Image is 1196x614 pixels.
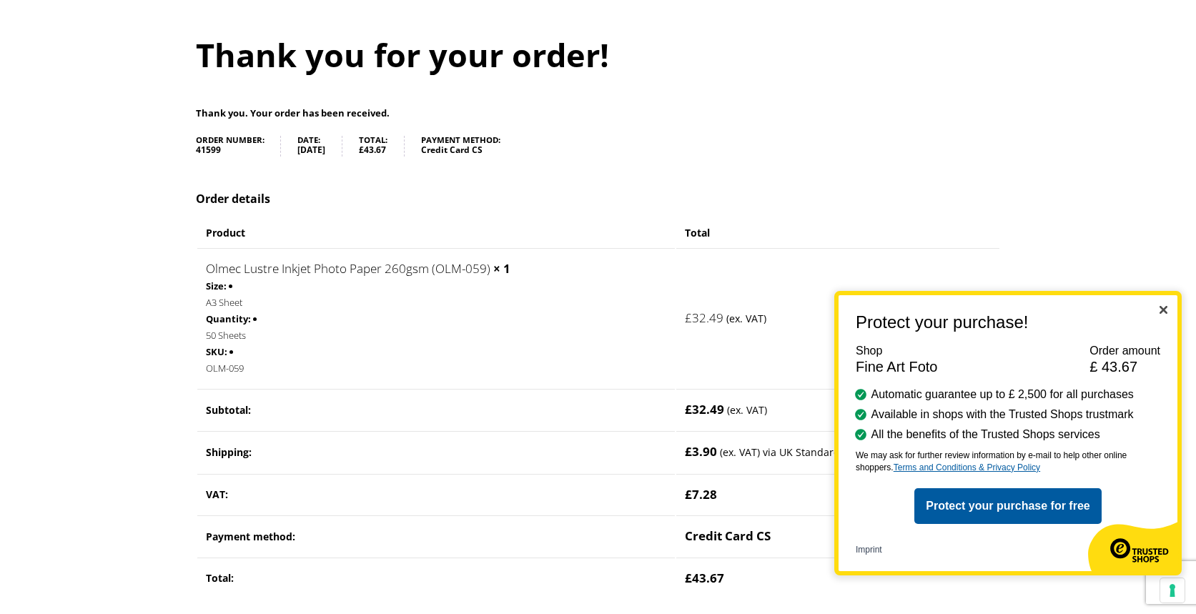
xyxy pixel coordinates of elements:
[297,136,342,157] li: Date:
[197,558,675,598] th: Total:
[871,388,1134,400] span: Automatic guarantee up to £ 2,500 for all purchases
[856,545,882,555] a: Imprint
[685,310,692,326] span: £
[421,136,517,157] li: Payment method:
[206,278,227,294] strong: Size:
[206,344,227,360] strong: SKU:
[763,445,885,459] small: via UK Standard shipping
[856,450,1127,472] span: We may ask for further review information by e-mail to help other online shoppers.
[685,443,717,460] span: 3.90
[854,407,868,422] img: Benefit
[685,401,692,417] span: £
[1089,360,1160,374] div: £ 43.67
[685,401,724,417] span: 32.49
[685,486,692,502] span: £
[1160,578,1185,603] button: Your consent preferences for tracking technologies
[493,260,510,277] strong: × 1
[206,360,666,377] p: OLM-059
[871,428,1161,441] li: All the benefits of the Trusted Shops services
[894,462,1040,472] a: Terms and Conditions & Privacy Policy
[685,486,717,502] span: 7.28
[676,515,999,556] td: Credit Card CS
[206,260,490,277] a: Olmec Lustre Inkjet Photo Paper 260gsm (OLM-059)
[197,389,675,430] th: Subtotal:
[1089,342,1160,360] div: Order amount
[720,445,760,459] small: (ex. VAT)
[685,570,692,586] span: £
[197,219,675,247] th: Product
[196,191,1001,207] h2: Order details
[871,408,1161,428] li: Available in shops with the Trusted Shops trustmark
[685,443,692,460] span: £
[197,515,675,556] th: Payment method:
[297,144,325,157] strong: [DATE]
[914,488,1101,524] button: Protect your purchase for free
[206,311,251,327] strong: Quantity:
[676,219,999,247] th: Total
[196,144,265,157] strong: 41599
[359,136,405,157] li: Total:
[197,431,675,472] th: Shipping:
[856,342,938,360] div: Shop
[727,403,767,417] small: (ex. VAT)
[197,474,675,515] th: VAT:
[1110,538,1169,563] img: Trusted Shops logo
[196,105,1001,122] p: Thank you. Your order has been received.
[839,312,1166,332] h1: Protect your purchase!
[196,33,1001,76] h1: Thank you for your order!
[856,360,938,374] div: Fine Art Foto
[421,144,500,157] strong: Credit Card CS
[854,427,868,442] img: Benefit
[685,570,724,586] span: 43.67
[854,387,868,402] img: Benefit
[726,312,766,325] small: (ex. VAT)
[1160,305,1167,317] button: Close
[685,310,723,326] bdi: 32.49
[206,327,666,344] p: 50 Sheets
[206,294,666,311] p: A3 Sheet
[359,144,364,156] span: £
[196,136,282,157] li: Order number:
[359,144,386,156] bdi: 43.67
